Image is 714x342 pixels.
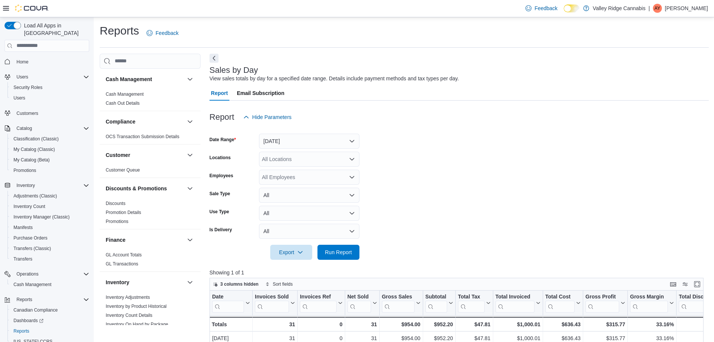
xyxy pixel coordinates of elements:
[186,117,195,126] button: Compliance
[522,1,560,16] a: Feedback
[10,145,89,154] span: My Catalog (Classic)
[10,223,36,232] a: Manifests
[630,293,668,300] div: Gross Margin
[106,75,152,83] h3: Cash Management
[13,246,51,252] span: Transfers (Classic)
[300,293,336,312] div: Invoices Ref
[212,293,244,300] div: Date
[10,327,32,336] a: Reports
[10,212,89,221] span: Inventory Manager (Classic)
[106,279,184,286] button: Inventory
[13,136,59,142] span: Classification (Classic)
[270,245,312,260] button: Export
[259,188,359,203] button: All
[10,134,89,143] span: Classification (Classic)
[545,293,575,300] div: Total Cost
[425,320,453,329] div: $952.20
[100,23,139,38] h1: Reports
[1,294,92,305] button: Reports
[7,82,92,93] button: Security Roles
[10,234,51,243] a: Purchase Orders
[211,86,228,101] span: Report
[106,279,129,286] h3: Inventory
[382,293,414,312] div: Gross Sales
[106,304,167,309] a: Inventory by Product Historical
[630,320,674,329] div: 33.16%
[495,293,534,312] div: Total Invoiced
[7,134,92,144] button: Classification (Classic)
[106,101,140,106] a: Cash Out Details
[106,209,141,215] span: Promotion Details
[212,320,250,329] div: Totals
[10,306,61,315] a: Canadian Compliance
[106,151,130,159] h3: Customer
[10,327,89,336] span: Reports
[10,280,89,289] span: Cash Management
[13,157,50,163] span: My Catalog (Beta)
[100,199,201,229] div: Discounts & Promotions
[7,222,92,233] button: Manifests
[210,227,232,233] label: Is Delivery
[13,167,36,173] span: Promotions
[240,110,295,125] button: Hide Parameters
[106,261,138,267] a: GL Transactions
[382,293,414,300] div: Gross Sales
[10,316,89,325] span: Dashboards
[10,191,60,200] a: Adjustments (Classic)
[325,249,352,256] span: Run Report
[106,294,150,300] span: Inventory Adjustments
[1,123,92,134] button: Catalog
[7,191,92,201] button: Adjustments (Classic)
[275,245,308,260] span: Export
[186,278,195,287] button: Inventory
[186,235,195,244] button: Finance
[106,92,144,97] a: Cash Management
[7,93,92,103] button: Users
[13,109,41,118] a: Customers
[273,281,293,287] span: Sort fields
[653,4,662,13] div: Andrew Yu
[106,218,129,224] span: Promotions
[106,219,129,224] a: Promotions
[13,181,38,190] button: Inventory
[10,155,89,164] span: My Catalog (Beta)
[186,151,195,160] button: Customer
[210,209,229,215] label: Use Type
[13,282,51,288] span: Cash Management
[106,313,153,318] a: Inventory Count Details
[106,118,135,125] h3: Compliance
[262,280,296,289] button: Sort fields
[16,110,38,116] span: Customers
[7,279,92,290] button: Cash Management
[10,244,89,253] span: Transfers (Classic)
[106,322,168,327] a: Inventory On Hand by Package
[7,165,92,176] button: Promotions
[425,293,447,312] div: Subtotal
[534,5,557,12] span: Feedback
[186,75,195,84] button: Cash Management
[630,293,674,312] button: Gross Margin
[545,293,575,312] div: Total Cost
[382,320,420,329] div: $954.00
[106,210,141,215] a: Promotion Details
[13,295,89,304] span: Reports
[13,224,33,231] span: Manifests
[7,243,92,254] button: Transfers (Classic)
[593,4,646,13] p: Valley Ridge Cannabis
[564,5,579,12] input: Dark Mode
[10,166,89,175] span: Promotions
[13,295,35,304] button: Reports
[106,261,138,267] span: GL Transactions
[106,201,126,206] a: Discounts
[259,134,359,149] button: [DATE]
[13,214,70,220] span: Inventory Manager (Classic)
[585,320,625,329] div: $315.77
[7,155,92,165] button: My Catalog (Beta)
[210,75,459,83] div: View sales totals by day for a specified date range. Details include payment methods and tax type...
[317,245,359,260] button: Run Report
[106,167,140,173] a: Customer Queue
[10,244,54,253] a: Transfers (Classic)
[13,235,48,241] span: Purchase Orders
[347,320,377,329] div: 31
